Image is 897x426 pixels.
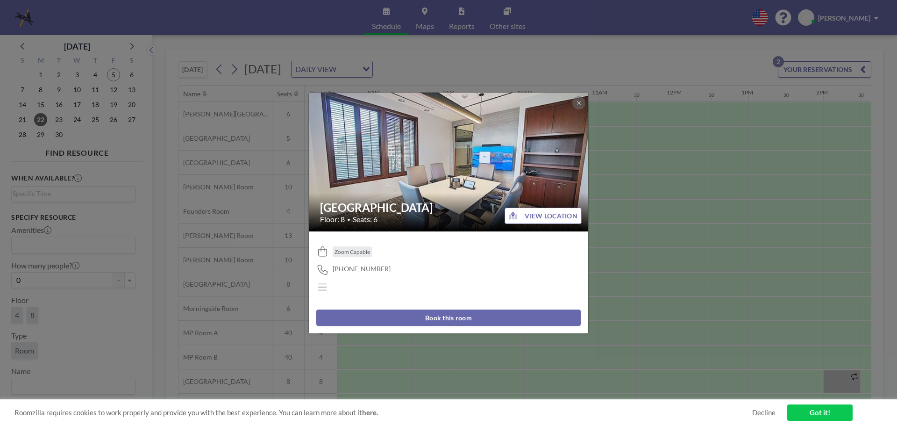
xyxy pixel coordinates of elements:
span: Zoom Capable [335,248,370,255]
button: Book this room [316,310,581,326]
a: here. [362,408,378,417]
img: 537.jpg [309,57,589,267]
a: Got it! [787,404,853,421]
span: Floor: 8 [320,215,345,224]
span: • [347,216,350,223]
span: [PHONE_NUMBER] [333,265,391,273]
span: Roomzilla requires cookies to work properly and provide you with the best experience. You can lea... [14,408,752,417]
a: Decline [752,408,776,417]
h2: [GEOGRAPHIC_DATA] [320,201,578,215]
span: Seats: 6 [353,215,377,224]
button: VIEW LOCATION [505,208,582,224]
